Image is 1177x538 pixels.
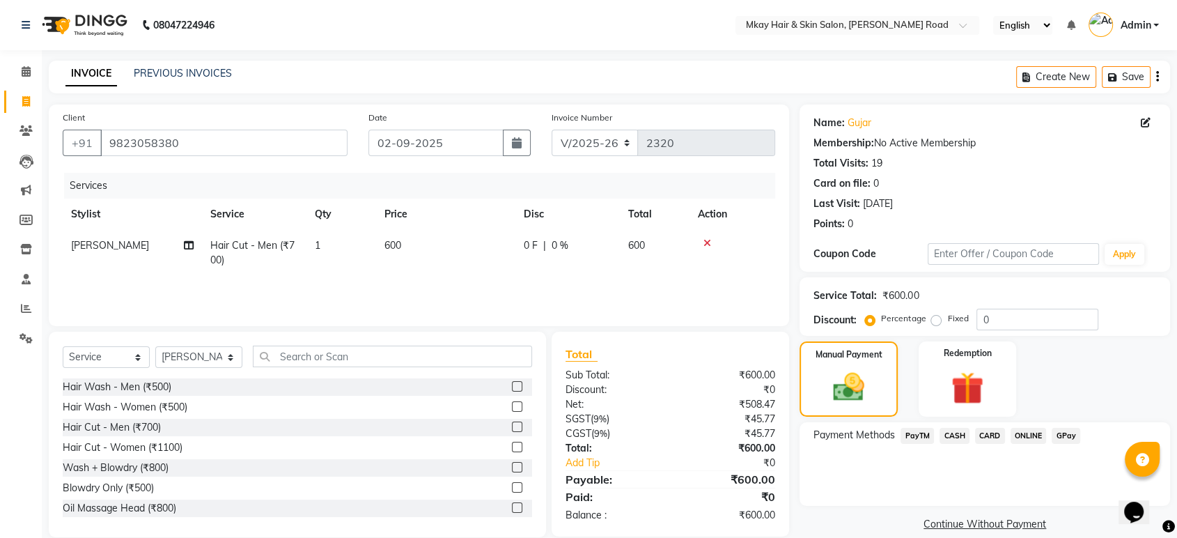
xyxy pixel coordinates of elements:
[306,199,376,230] th: Qty
[882,289,919,303] div: ₹600.00
[202,199,306,230] th: Service
[671,426,786,441] div: ₹45.77
[153,6,215,45] b: 08047224946
[802,517,1167,532] a: Continue Without Payment
[555,368,671,383] div: Sub Total:
[1016,66,1096,88] button: Create New
[71,239,149,252] span: [PERSON_NAME]
[928,243,1099,265] input: Enter Offer / Coupon Code
[901,428,934,444] span: PayTM
[813,428,895,443] span: Payment Methods
[871,156,882,171] div: 19
[63,199,202,230] th: Stylist
[524,238,538,253] span: 0 F
[368,112,387,124] label: Date
[689,456,786,470] div: ₹0
[63,501,176,516] div: Oil Massage Head (₹800)
[63,400,187,415] div: Hair Wash - Women (₹500)
[671,441,786,456] div: ₹600.00
[64,173,786,199] div: Services
[593,413,607,424] span: 9%
[1089,13,1113,37] img: Admin
[100,130,348,156] input: Search by Name/Mobile/Email/Code
[671,412,786,426] div: ₹45.77
[543,238,546,253] span: |
[689,199,775,230] th: Action
[671,489,786,505] div: ₹0
[813,289,877,303] div: Service Total:
[813,217,845,231] div: Points:
[315,239,320,252] span: 1
[555,412,671,426] div: ( )
[813,197,860,211] div: Last Visit:
[816,348,882,361] label: Manual Payment
[594,428,607,439] span: 9%
[620,199,689,230] th: Total
[552,238,568,253] span: 0 %
[515,199,620,230] th: Disc
[566,413,591,425] span: SGST
[975,428,1005,444] span: CARD
[555,441,671,456] div: Total:
[63,461,169,475] div: Wash + Blowdry (₹800)
[848,116,871,130] a: Gujar
[671,397,786,412] div: ₹508.47
[940,428,969,444] span: CASH
[947,312,968,325] label: Fixed
[848,217,853,231] div: 0
[566,347,598,362] span: Total
[941,368,993,408] img: _gift.svg
[813,136,1156,151] div: No Active Membership
[63,440,182,455] div: Hair Cut - Women (₹1100)
[813,116,845,130] div: Name:
[1052,428,1080,444] span: GPay
[1120,18,1151,33] span: Admin
[555,397,671,412] div: Net:
[376,199,515,230] th: Price
[671,383,786,397] div: ₹0
[566,427,591,440] span: CGST
[555,471,671,488] div: Payable:
[134,67,232,79] a: PREVIOUS INVOICES
[63,380,171,394] div: Hair Wash - Men (₹500)
[813,176,871,191] div: Card on file:
[253,346,532,367] input: Search or Scan
[555,426,671,441] div: ( )
[881,312,926,325] label: Percentage
[1118,482,1163,524] iframe: chat widget
[813,313,857,328] div: Discount:
[873,176,879,191] div: 0
[813,156,868,171] div: Total Visits:
[552,112,612,124] label: Invoice Number
[1102,66,1151,88] button: Save
[813,136,874,151] div: Membership:
[823,369,873,405] img: _cash.svg
[65,61,117,86] a: INVOICE
[671,471,786,488] div: ₹600.00
[813,247,928,261] div: Coupon Code
[863,197,893,211] div: [DATE]
[384,239,401,252] span: 600
[555,456,689,470] a: Add Tip
[943,347,991,360] label: Redemption
[63,130,102,156] button: +91
[63,481,154,495] div: Blowdry Only (₹500)
[671,508,786,523] div: ₹600.00
[63,112,85,124] label: Client
[555,383,671,397] div: Discount:
[555,508,671,523] div: Balance :
[628,239,645,252] span: 600
[555,489,671,505] div: Paid:
[36,6,131,45] img: logo
[671,368,786,383] div: ₹600.00
[63,420,161,435] div: Hair Cut - Men (₹700)
[1105,244,1144,265] button: Apply
[1011,428,1047,444] span: ONLINE
[210,239,295,266] span: Hair Cut - Men (₹700)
